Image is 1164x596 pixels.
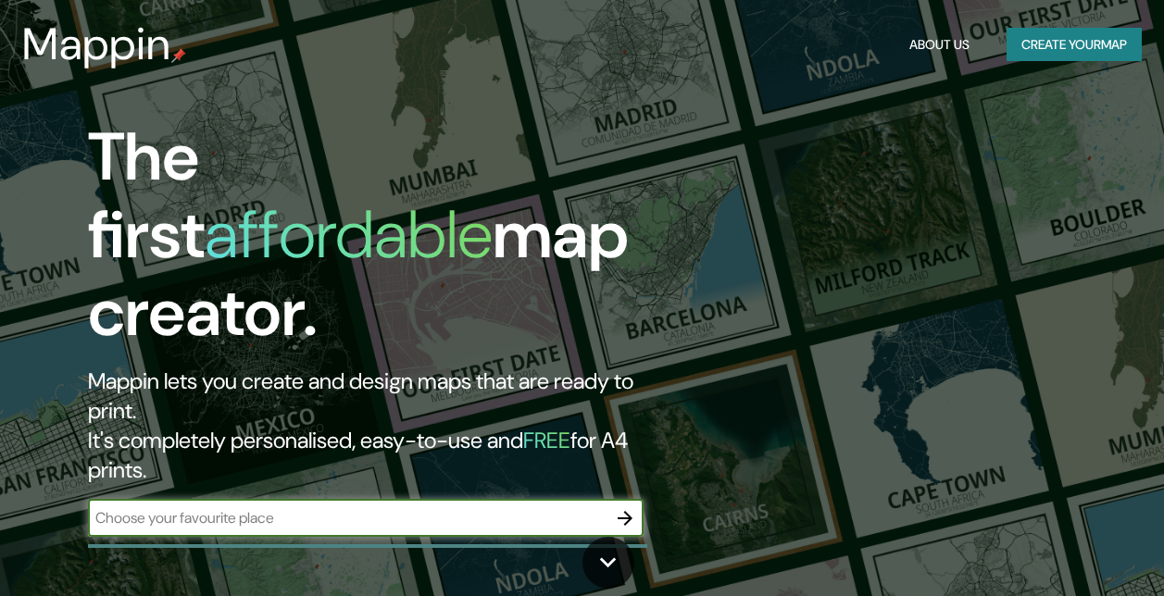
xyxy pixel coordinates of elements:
[205,192,493,278] h1: affordable
[523,426,570,454] h5: FREE
[22,19,171,70] h3: Mappin
[902,28,977,62] button: About Us
[171,48,186,63] img: mappin-pin
[88,366,670,485] h2: Mappin lets you create and design maps that are ready to print. It's completely personalised, eas...
[88,118,670,366] h1: The first map creator.
[1007,28,1142,62] button: Create yourmap
[88,507,607,528] input: Choose your favourite place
